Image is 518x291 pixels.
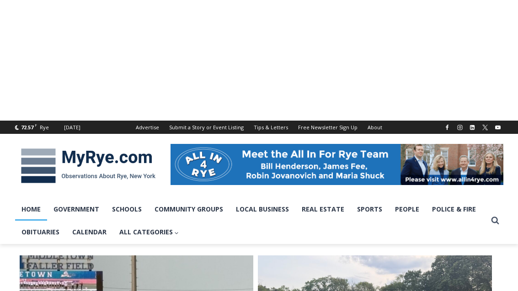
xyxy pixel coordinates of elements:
a: X [480,122,491,133]
a: Submit a Story or Event Listing [164,121,249,134]
nav: Secondary Navigation [131,121,387,134]
img: All in for Rye [171,144,503,185]
a: Free Newsletter Sign Up [293,121,363,134]
span: F [35,122,37,127]
a: Local Business [230,198,295,221]
div: Rye [40,123,49,132]
a: Real Estate [295,198,351,221]
a: Police & Fire [426,198,482,221]
nav: Primary Navigation [15,198,487,244]
button: View Search Form [487,212,503,229]
a: Advertise [131,121,164,134]
a: Instagram [454,122,465,133]
a: Schools [106,198,148,221]
a: Facebook [442,122,453,133]
div: [DATE] [64,123,80,132]
a: Community Groups [148,198,230,221]
a: All Categories [113,221,186,243]
a: YouTube [492,122,503,133]
a: Calendar [66,221,113,243]
a: Home [15,198,47,221]
span: 72.57 [21,124,33,131]
a: Obituaries [15,221,66,243]
a: About [363,121,387,134]
a: Sports [351,198,389,221]
a: Government [47,198,106,221]
a: People [389,198,426,221]
span: All Categories [119,227,179,237]
a: Linkedin [467,122,478,133]
a: Tips & Letters [249,121,293,134]
img: MyRye.com [15,142,161,190]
